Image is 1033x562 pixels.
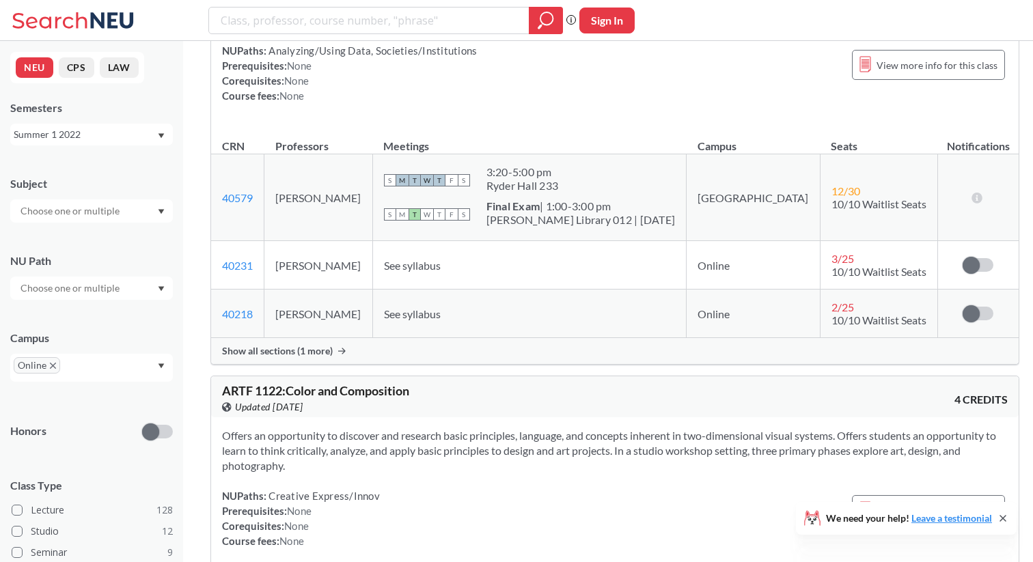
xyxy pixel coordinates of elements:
[445,208,458,221] span: F
[264,241,372,290] td: [PERSON_NAME]
[538,11,554,30] svg: magnifying glass
[486,213,676,227] div: [PERSON_NAME] Library 012 | [DATE]
[831,197,926,210] span: 10/10 Waitlist Seats
[396,174,409,186] span: M
[222,191,253,204] a: 40579
[458,174,470,186] span: S
[162,524,173,539] span: 12
[222,345,333,357] span: Show all sections (1 more)
[10,176,173,191] div: Subject
[421,174,433,186] span: W
[219,9,519,32] input: Class, professor, course number, "phrase"
[458,208,470,221] span: S
[409,174,421,186] span: T
[158,209,165,214] svg: Dropdown arrow
[911,512,992,524] a: Leave a testimonial
[486,199,540,212] b: Final Exam
[211,338,1019,364] div: Show all sections (1 more)
[421,208,433,221] span: W
[12,544,173,561] label: Seminar
[372,125,687,154] th: Meetings
[50,363,56,369] svg: X to remove pill
[831,300,854,313] span: 2 / 25
[938,125,1019,154] th: Notifications
[59,57,94,78] button: CPS
[10,100,173,115] div: Semesters
[486,199,676,213] div: | 1:00-3:00 pm
[687,290,821,338] td: Online
[10,277,173,300] div: Dropdown arrow
[222,259,253,272] a: 40231
[831,313,926,326] span: 10/10 Waitlist Seats
[384,174,396,186] span: S
[156,503,173,518] span: 128
[222,429,996,472] span: Offers an opportunity to discover and research basic principles, language, and concepts inherent ...
[158,286,165,292] svg: Dropdown arrow
[831,184,860,197] span: 12 / 30
[10,331,173,346] div: Campus
[433,174,445,186] span: T
[264,125,372,154] th: Professors
[158,363,165,369] svg: Dropdown arrow
[486,165,559,179] div: 3:20 - 5:00 pm
[10,199,173,223] div: Dropdown arrow
[12,501,173,519] label: Lecture
[10,423,46,439] p: Honors
[14,127,156,142] div: Summer 1 2022
[10,478,173,493] span: Class Type
[264,290,372,338] td: [PERSON_NAME]
[287,505,312,517] span: None
[10,354,173,382] div: OnlineX to remove pillDropdown arrow
[384,259,441,272] span: See syllabus
[14,203,128,219] input: Choose one or multiple
[831,265,926,278] span: 10/10 Waitlist Seats
[579,8,635,33] button: Sign In
[687,154,821,241] td: [GEOGRAPHIC_DATA]
[167,545,173,560] span: 9
[222,139,245,154] div: CRN
[279,89,304,102] span: None
[12,522,173,540] label: Studio
[284,520,309,532] span: None
[287,59,312,72] span: None
[100,57,139,78] button: LAW
[877,57,997,74] span: View more info for this class
[279,535,304,547] span: None
[433,208,445,221] span: T
[235,399,303,415] span: Updated [DATE]
[831,252,854,265] span: 3 / 25
[222,307,253,320] a: 40218
[529,7,563,34] div: magnifying glass
[820,125,937,154] th: Seats
[445,174,458,186] span: F
[687,241,821,290] td: Online
[384,307,441,320] span: See syllabus
[16,57,53,78] button: NEU
[384,208,396,221] span: S
[266,44,477,57] span: Analyzing/Using Data, Societies/Institutions
[284,74,309,87] span: None
[14,280,128,296] input: Choose one or multiple
[409,208,421,221] span: T
[158,133,165,139] svg: Dropdown arrow
[486,179,559,193] div: Ryder Hall 233
[10,124,173,145] div: Summer 1 2022Dropdown arrow
[222,383,409,398] span: ARTF 1122 : Color and Composition
[264,154,372,241] td: [PERSON_NAME]
[954,392,1008,407] span: 4 CREDITS
[222,43,477,103] div: NUPaths: Prerequisites: Corequisites: Course fees:
[826,514,992,523] span: We need your help!
[222,488,380,548] div: NUPaths: Prerequisites: Corequisites: Course fees:
[396,208,409,221] span: M
[10,253,173,268] div: NU Path
[266,490,380,502] span: Creative Express/Innov
[687,125,821,154] th: Campus
[14,357,60,374] span: OnlineX to remove pill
